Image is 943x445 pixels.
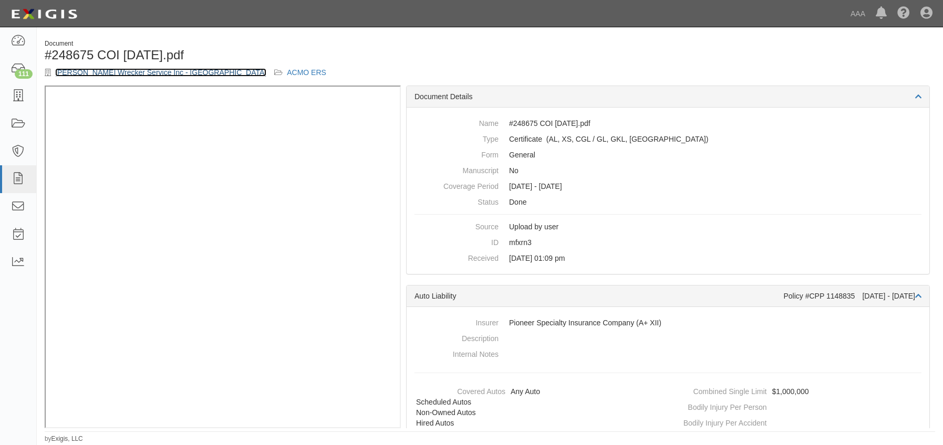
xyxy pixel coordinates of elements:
[411,384,505,397] dt: Covered Autos
[672,384,767,397] dt: Combined Single Limit
[287,68,326,77] a: ACMO ERS
[414,346,499,359] dt: Internal Notes
[414,163,921,178] dd: No
[414,147,921,163] dd: General
[414,115,921,131] dd: #248675 COI [DATE].pdf
[414,194,499,207] dt: Status
[414,115,499,129] dt: Name
[414,235,499,248] dt: ID
[414,178,921,194] dd: [DATE] - [DATE]
[414,219,921,235] dd: Upload by user
[897,7,910,20] i: Help Center - Complianz
[51,435,83,442] a: Exigis, LLC
[672,384,926,399] dd: $1,000,000
[55,68,266,77] a: [PERSON_NAME] Wrecker Service Inc - [GEOGRAPHIC_DATA]
[414,315,499,328] dt: Insurer
[407,86,929,108] div: Document Details
[414,178,499,192] dt: Coverage Period
[8,5,80,24] img: logo-5460c22ac91f19d4615b14bd174203de0afe785f0fc80cf4dbbc73dc1793850b.png
[414,147,499,160] dt: Form
[414,131,499,144] dt: Type
[672,415,767,428] dt: Bodily Injury Per Accident
[845,3,871,24] a: AAA
[783,291,921,301] div: Policy #CPP 1148835 [DATE] - [DATE]
[414,235,921,250] dd: mfxrn3
[672,399,767,412] dt: Bodily Injury Per Person
[414,250,499,263] dt: Received
[414,250,921,266] dd: [DATE] 01:09 pm
[45,435,83,443] small: by
[414,315,921,331] dd: Pioneer Specialty Insurance Company (A+ XII)
[45,39,482,48] div: Document
[15,69,33,79] div: 111
[414,219,499,232] dt: Source
[411,384,664,431] dd: Any Auto, Scheduled Autos, Non-Owned Autos, Hired Autos
[414,291,783,301] div: Auto Liability
[45,48,482,62] h1: #248675 COI [DATE].pdf
[414,163,499,176] dt: Manuscript
[414,331,499,344] dt: Description
[414,131,921,147] dd: Auto Liability Excess/Umbrella Liability Commercial General Liability / Garage Liability Garage K...
[414,194,921,210] dd: Done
